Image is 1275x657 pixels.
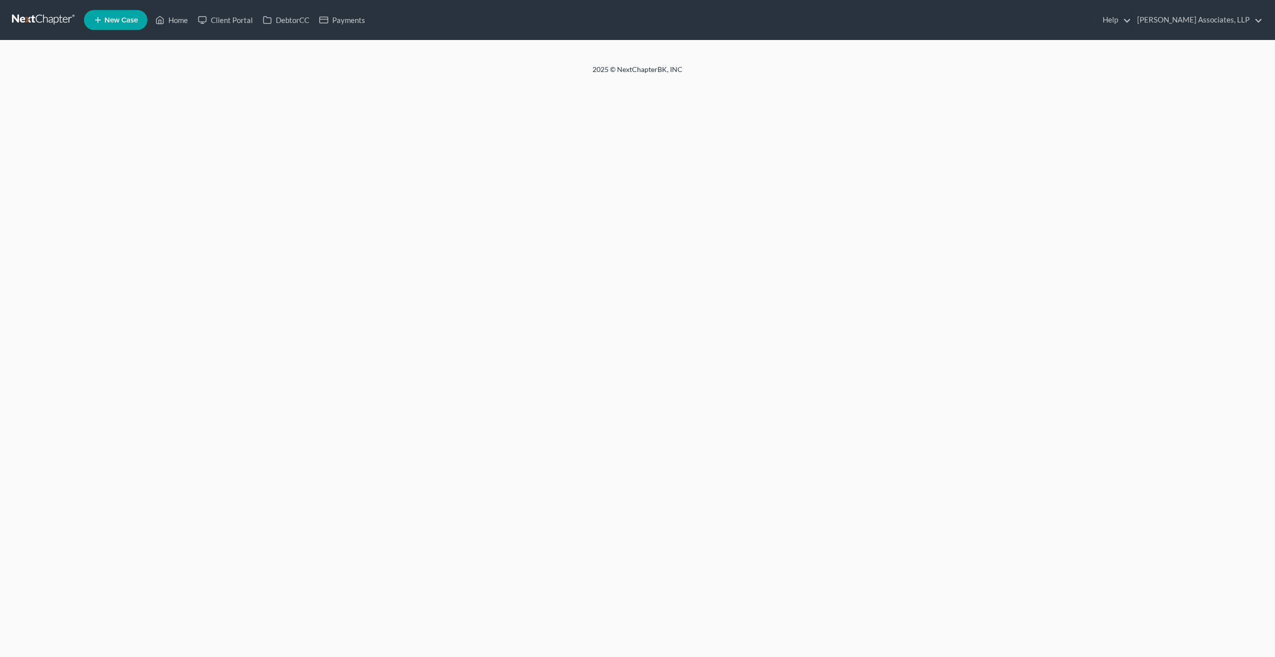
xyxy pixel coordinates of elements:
[150,11,193,29] a: Home
[193,11,258,29] a: Client Portal
[353,64,922,82] div: 2025 © NextChapterBK, INC
[258,11,314,29] a: DebtorCC
[84,10,147,30] new-legal-case-button: New Case
[1098,11,1131,29] a: Help
[1132,11,1263,29] a: [PERSON_NAME] Associates, LLP
[314,11,370,29] a: Payments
